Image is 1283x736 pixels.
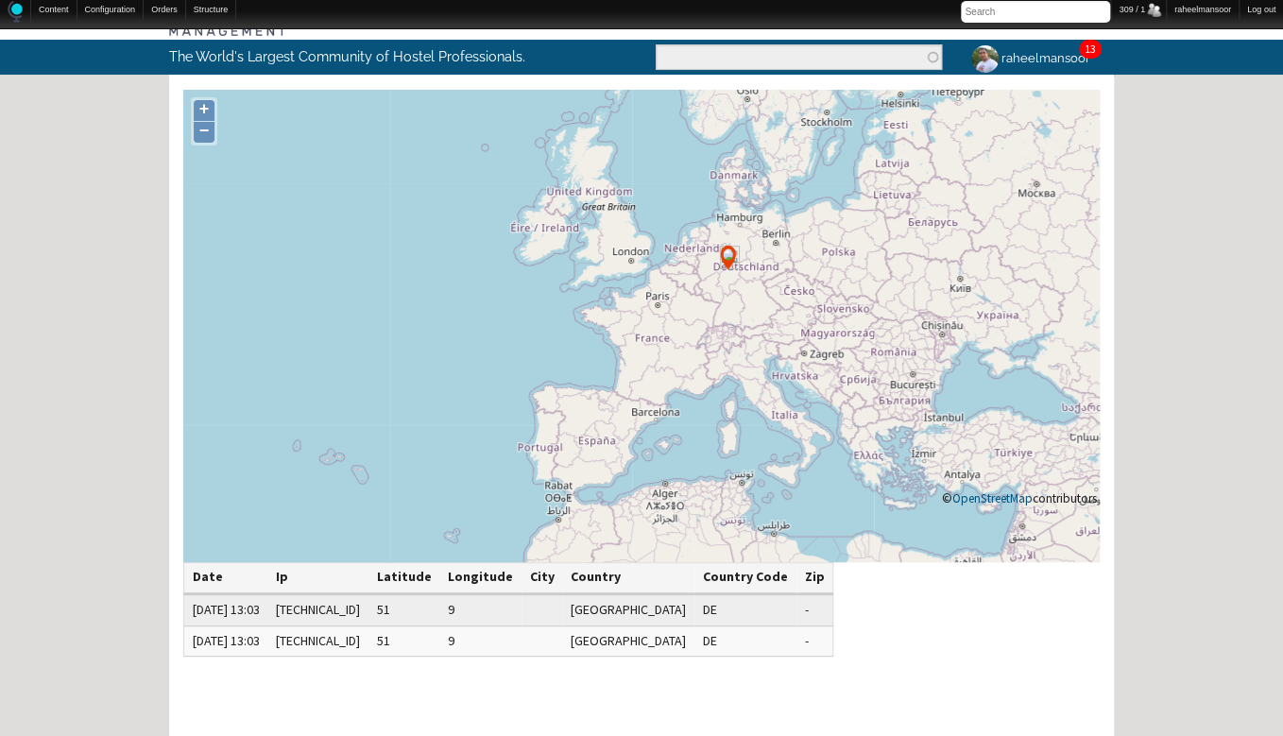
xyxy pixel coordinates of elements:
input: Enter the terms you wish to search for. [656,44,942,70]
td: - [796,594,833,626]
td: 51 [368,594,440,626]
img: Home [8,1,23,23]
td: [TECHNICAL_ID] [268,594,369,626]
a: + [194,100,214,121]
td: [DATE] 13:03 [184,594,268,626]
input: Search [961,1,1110,23]
th: Country [563,562,695,594]
a: − [194,122,214,143]
p: The World's Largest Community of Hostel Professionals. [169,40,563,74]
td: 51 [368,625,440,657]
img: 6.png [632,425,874,667]
a: raheelmansoor [956,40,1101,77]
img: 6.png [148,425,390,667]
img: raheelmansoor's picture [968,43,1001,76]
th: Ip [268,562,369,594]
div: © contributors [942,492,1097,505]
td: [TECHNICAL_ID] [268,625,369,657]
th: Country Code [694,562,796,594]
a: OpenStreetMap [952,490,1033,506]
td: - [796,625,833,657]
th: Date [184,562,268,594]
td: [GEOGRAPHIC_DATA] [563,625,695,657]
th: Zip [796,562,833,594]
td: [DATE] 13:03 [184,625,268,657]
td: DE [694,594,796,626]
td: [GEOGRAPHIC_DATA] [563,594,695,626]
th: City [522,562,563,594]
a: 13 [1085,42,1096,56]
td: 9 [440,594,522,626]
img: 6.png [874,425,1116,667]
th: Longitude [440,562,522,594]
td: DE [694,625,796,657]
th: Latitude [368,562,440,594]
td: 9 [440,625,522,657]
img: 6.png [390,425,632,667]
